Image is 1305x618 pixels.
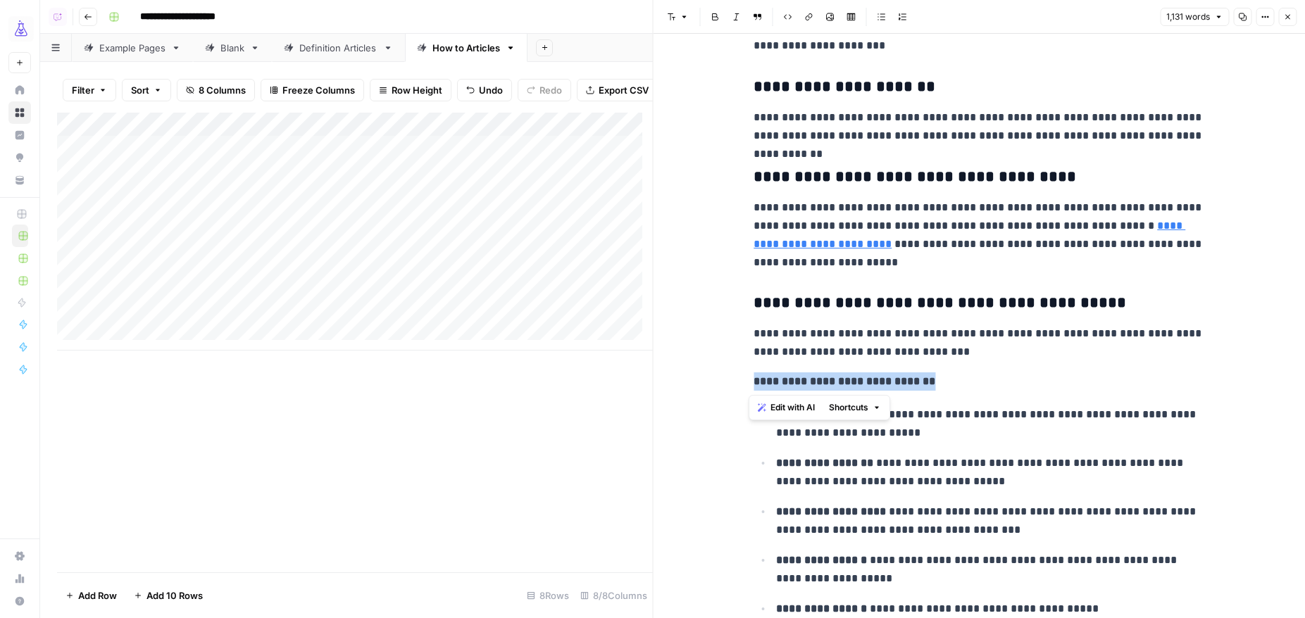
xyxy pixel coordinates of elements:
button: Undo [457,79,512,101]
button: Workspace: AirOps Growth [8,11,31,46]
span: Freeze Columns [282,83,355,97]
span: Edit with AI [770,401,815,414]
img: AirOps Growth Logo [8,16,34,42]
a: How to Articles [405,34,527,62]
a: Your Data [8,169,31,191]
div: Example Pages [99,41,166,55]
div: 8 Rows [521,584,575,607]
span: Export CSV [599,83,649,97]
button: 1,131 words [1160,8,1229,26]
a: Example Pages [72,34,193,62]
span: Sort [131,83,149,97]
span: Filter [72,83,94,97]
button: Filter [63,79,116,101]
div: 8/8 Columns [575,584,653,607]
a: Usage [8,567,31,590]
span: Add 10 Rows [146,588,203,603]
a: Settings [8,545,31,567]
span: Shortcuts [829,401,868,414]
button: Add 10 Rows [125,584,211,607]
button: Export CSV [577,79,658,101]
button: Add Row [57,584,125,607]
button: Edit with AI [752,398,820,417]
a: Home [8,79,31,101]
span: 8 Columns [199,83,246,97]
button: Help + Support [8,590,31,612]
span: Row Height [392,83,442,97]
button: Redo [518,79,571,101]
div: Blank [220,41,244,55]
div: Definition Articles [299,41,377,55]
span: Undo [479,83,503,97]
a: Blank [193,34,272,62]
div: How to Articles [432,41,500,55]
button: 8 Columns [177,79,255,101]
a: Opportunities [8,146,31,169]
span: Add Row [78,588,117,603]
a: Insights [8,124,31,146]
span: Redo [539,83,562,97]
span: 1,131 words [1166,11,1210,23]
a: Browse [8,101,31,124]
button: Row Height [370,79,451,101]
button: Shortcuts [823,398,887,417]
a: Definition Articles [272,34,405,62]
button: Freeze Columns [261,79,364,101]
button: Sort [122,79,171,101]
